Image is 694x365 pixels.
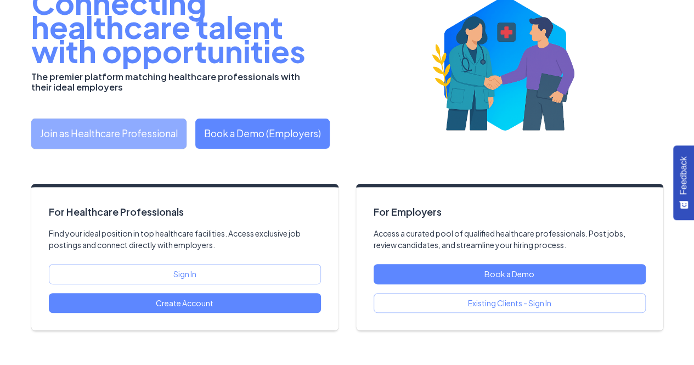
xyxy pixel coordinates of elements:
[31,119,187,149] a: Join as Healthcare Professional
[374,205,646,219] h5: For Employers
[49,228,321,251] p: Find your ideal position in top healthcare facilities. Access exclusive job postings and connect ...
[49,205,184,219] h5: For Healthcare Professionals
[673,145,694,220] button: Feedback - Show survey
[49,293,321,313] a: Create Account
[374,228,646,251] p: Access a curated pool of qualified healthcare professionals. Post jobs, review candidates, and st...
[195,119,330,149] a: Book a Demo (Employers)
[31,71,315,92] h6: The premier platform matching healthcare professionals with their ideal employers
[679,156,689,194] span: Feedback
[49,264,321,284] a: Sign In
[374,264,646,284] a: Book a Demo
[374,293,646,313] a: Existing Clients - Sign In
